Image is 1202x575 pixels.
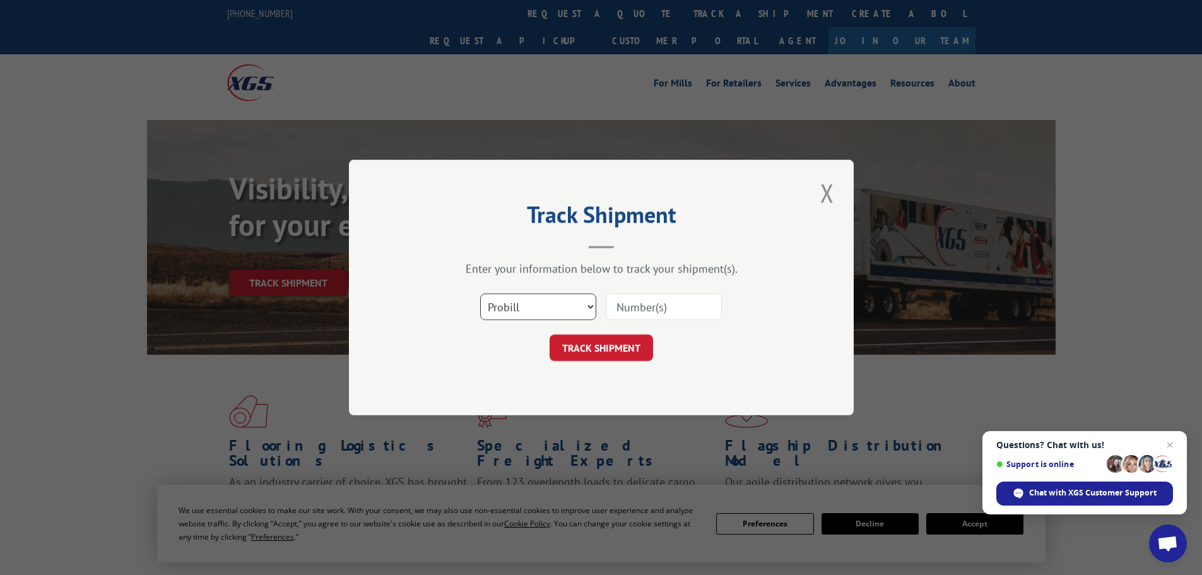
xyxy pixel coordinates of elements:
[1149,525,1187,562] a: Open chat
[816,175,838,210] button: Close modal
[412,206,791,230] h2: Track Shipment
[412,261,791,276] div: Enter your information below to track your shipment(s).
[606,293,722,320] input: Number(s)
[1029,487,1157,499] span: Chat with XGS Customer Support
[550,335,653,361] button: TRACK SHIPMENT
[996,482,1173,506] span: Chat with XGS Customer Support
[996,440,1173,450] span: Questions? Chat with us!
[996,459,1102,469] span: Support is online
